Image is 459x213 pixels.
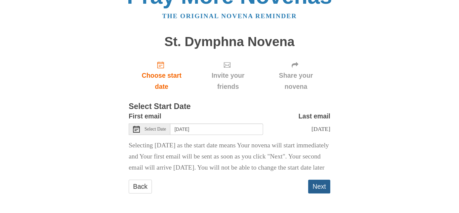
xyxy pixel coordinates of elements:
input: Use the arrow keys to pick a date [170,123,263,135]
a: Choose start date [129,56,195,96]
a: Back [129,180,152,193]
div: Click "Next" to confirm your start date first. [195,56,261,96]
a: The original novena reminder [162,12,297,20]
div: Click "Next" to confirm your start date first. [261,56,330,96]
span: Select Date [144,127,166,132]
h1: St. Dymphna Novena [129,35,330,49]
span: Invite your friends [201,70,255,92]
p: Selecting [DATE] as the start date means Your novena will start immediately and Your first email ... [129,140,330,173]
label: First email [129,111,161,122]
span: [DATE] [311,126,330,132]
span: Share your novena [268,70,324,92]
label: Last email [298,111,330,122]
button: Next [308,180,330,193]
span: Choose start date [135,70,188,92]
h3: Select Start Date [129,102,330,111]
